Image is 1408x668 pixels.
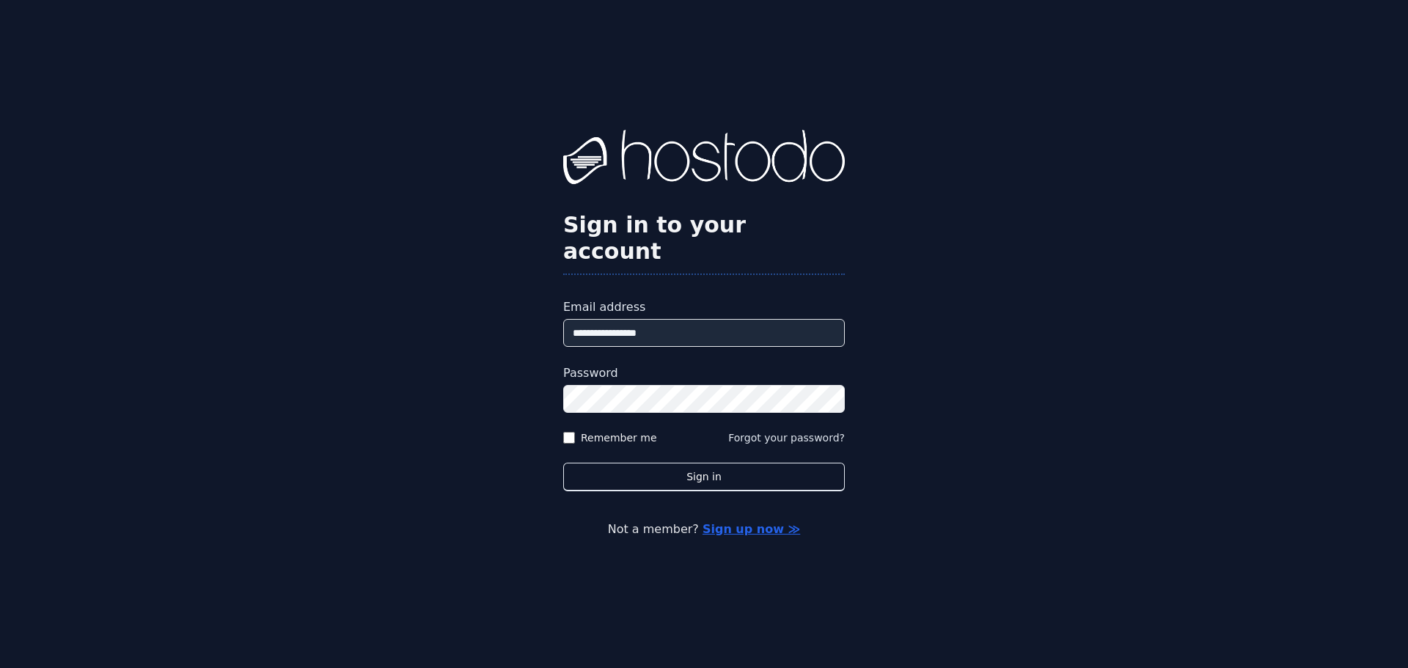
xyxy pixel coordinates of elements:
a: Sign up now ≫ [703,522,800,536]
label: Remember me [581,430,657,445]
button: Forgot your password? [728,430,845,445]
h2: Sign in to your account [563,212,845,265]
button: Sign in [563,463,845,491]
label: Email address [563,298,845,316]
img: Hostodo [563,130,845,188]
p: Not a member? [70,521,1338,538]
label: Password [563,364,845,382]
